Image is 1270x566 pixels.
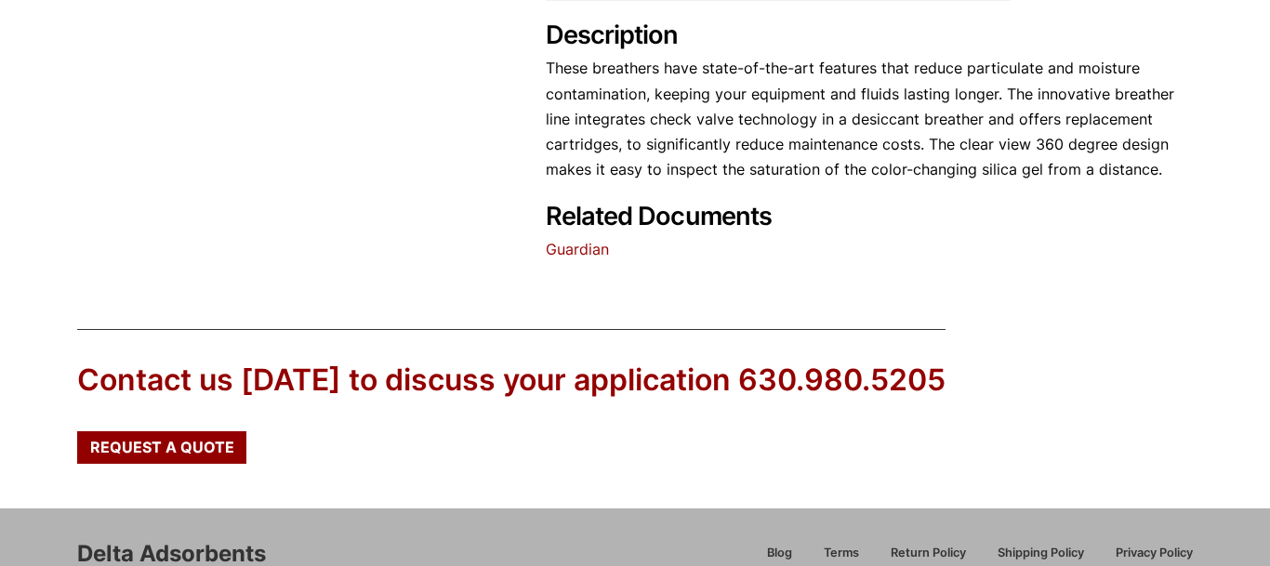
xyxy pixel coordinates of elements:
span: Return Policy [891,547,966,559]
p: These breathers have state-of-the-art features that reduce particulate and moisture contamination... [546,56,1193,182]
span: Terms [824,547,859,559]
span: Shipping Policy [998,547,1084,559]
span: Request a Quote [90,440,234,454]
a: Request a Quote [77,431,246,463]
h2: Description [546,20,1193,51]
a: Guardian [546,240,609,258]
span: Blog [767,547,792,559]
div: Contact us [DATE] to discuss your application 630.980.5205 [77,360,946,401]
span: Privacy Policy [1116,547,1193,559]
